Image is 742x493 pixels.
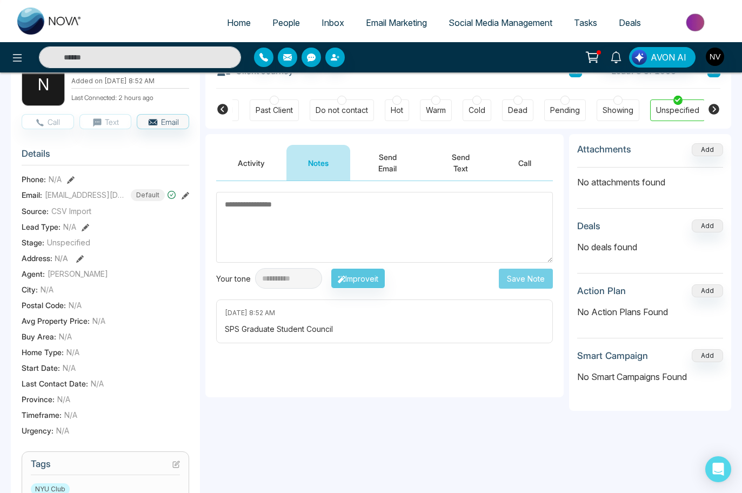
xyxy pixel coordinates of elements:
span: Urgency : [22,425,54,436]
a: People [262,12,311,33]
img: Market-place.gif [657,10,736,35]
div: Do not contact [316,105,368,116]
span: AVON AI [651,51,686,64]
span: Phone: [22,174,46,185]
span: N/A [41,284,54,295]
span: Last Contact Date : [22,378,88,389]
button: Send Text [425,145,497,181]
span: N/A [64,409,77,421]
span: People [272,17,300,28]
span: Social Media Management [449,17,552,28]
span: Add [692,144,723,154]
div: Pending [550,105,580,116]
span: Email Marketing [366,17,427,28]
a: Inbox [311,12,355,33]
button: Activity [216,145,286,181]
div: SPS Graduate Student Council [225,323,544,335]
span: N/A [59,331,72,342]
span: Start Date : [22,362,60,374]
span: Agent: [22,268,45,279]
span: Province : [22,394,55,405]
button: Call [22,114,74,129]
h3: Attachments [577,144,631,155]
p: No Smart Campaigns Found [577,370,723,383]
span: Email: [22,189,42,201]
img: User Avatar [706,48,724,66]
span: Deals [619,17,641,28]
span: N/A [57,394,70,405]
div: Warm [426,105,446,116]
span: Default [131,189,165,201]
span: [PERSON_NAME] [48,268,108,279]
span: N/A [69,299,82,311]
div: N [22,63,65,106]
button: Add [692,219,723,232]
img: Lead Flow [632,50,647,65]
span: N/A [56,425,69,436]
span: N/A [63,362,76,374]
div: Your tone [216,273,255,284]
button: Notes [286,145,350,181]
div: Unspecified [656,105,699,116]
button: AVON AI [629,47,696,68]
p: No Action Plans Found [577,305,723,318]
button: Save Note [499,269,553,289]
button: Email [137,114,189,129]
span: N/A [49,174,62,185]
a: Email Marketing [355,12,438,33]
p: No attachments found [577,168,723,189]
a: Social Media Management [438,12,563,33]
a: Deals [608,12,652,33]
span: N/A [66,347,79,358]
button: Text [79,114,132,129]
p: Added on [DATE] 8:52 AM [71,76,189,86]
span: Stage: [22,237,44,248]
span: N/A [91,378,104,389]
span: Inbox [322,17,344,28]
button: Add [692,284,723,297]
span: Home Type : [22,347,64,358]
span: Avg Property Price : [22,315,90,327]
button: Call [497,145,553,181]
h3: Tags [31,458,180,475]
span: [DATE] 8:52 AM [225,308,275,318]
span: N/A [92,315,105,327]
span: Lead Type: [22,221,61,232]
button: Add [692,143,723,156]
img: Nova CRM Logo [17,8,82,35]
button: Add [692,349,723,362]
p: No deals found [577,241,723,254]
a: Tasks [563,12,608,33]
div: Open Intercom Messenger [705,456,731,482]
span: City : [22,284,38,295]
h3: Deals [577,221,600,231]
span: Unspecified [47,237,90,248]
div: Showing [603,105,633,116]
span: Source: [22,205,49,217]
button: Send Email [350,145,425,181]
div: Hot [391,105,403,116]
span: Buy Area : [22,331,56,342]
span: Postal Code : [22,299,66,311]
p: Last Connected: 2 hours ago [71,91,189,103]
span: [EMAIL_ADDRESS][DOMAIN_NAME] [45,189,126,201]
div: Past Client [256,105,293,116]
span: Home [227,17,251,28]
div: Dead [508,105,527,116]
h3: Smart Campaign [577,350,648,361]
span: CSV Import [51,205,91,217]
span: Address: [22,252,68,264]
a: Home [216,12,262,33]
span: Tasks [574,17,597,28]
span: N/A [63,221,76,232]
div: Cold [469,105,485,116]
h3: Action Plan [577,285,626,296]
span: Timeframe : [22,409,62,421]
span: N/A [55,254,68,263]
h3: Details [22,148,189,165]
